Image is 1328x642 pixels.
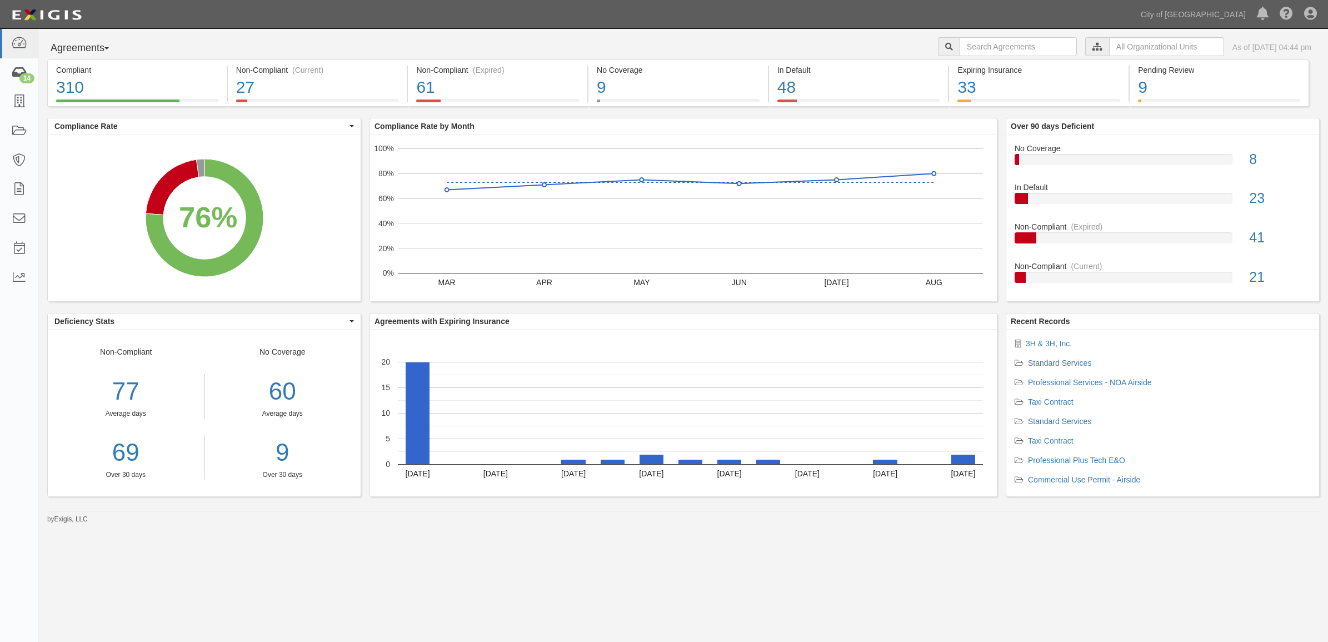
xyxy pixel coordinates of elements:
[236,64,399,76] div: Non-Compliant (Current)
[732,278,747,287] text: JUN
[960,37,1077,56] input: Search Agreements
[1006,143,1319,154] div: No Coverage
[1011,122,1094,131] b: Over 90 days Deficient
[54,121,347,132] span: Compliance Rate
[381,357,390,366] text: 20
[47,99,227,108] a: Compliant310
[416,76,579,99] div: 61
[48,135,361,301] div: A chart.
[1028,378,1152,387] a: Professional Services - NOA Airside
[438,278,456,287] text: MAR
[1071,221,1102,232] div: (Expired)
[381,409,390,417] text: 10
[408,99,587,108] a: Non-Compliant(Expired)61
[777,76,940,99] div: 48
[873,469,897,478] text: [DATE]
[1015,143,1311,182] a: No Coverage8
[1241,150,1319,170] div: 8
[1241,267,1319,287] div: 21
[1135,3,1251,26] a: City of [GEOGRAPHIC_DATA]
[370,135,997,301] svg: A chart.
[1006,221,1319,232] div: Non-Compliant
[378,194,394,203] text: 60%
[383,268,394,277] text: 0%
[824,278,848,287] text: [DATE]
[381,383,390,392] text: 15
[48,118,361,134] button: Compliance Rate
[378,243,394,252] text: 20%
[717,469,742,478] text: [DATE]
[54,515,88,523] a: Exigis, LLC
[236,76,399,99] div: 27
[536,278,552,287] text: APR
[1006,261,1319,272] div: Non-Compliant
[639,469,663,478] text: [DATE]
[213,409,353,419] div: Average days
[54,316,347,327] span: Deficiency Stats
[1232,42,1311,53] div: As of [DATE] 04:44 pm
[1130,99,1309,108] a: Pending Review9
[795,469,820,478] text: [DATE]
[1138,76,1300,99] div: 9
[1028,475,1140,484] a: Commercial Use Permit - Airside
[8,5,85,25] img: logo-5460c22ac91f19d4615b14bd174203de0afe785f0fc80cf4dbbc73dc1793850b.png
[292,64,323,76] div: (Current)
[1015,182,1311,221] a: In Default23
[1011,317,1070,326] b: Recent Records
[406,469,430,478] text: [DATE]
[204,346,361,480] div: No Coverage
[48,346,204,480] div: Non-Compliant
[374,144,394,153] text: 100%
[213,374,353,409] div: 60
[1015,221,1311,261] a: Non-Compliant(Expired)41
[48,374,204,409] div: 77
[47,37,131,59] button: Agreements
[375,317,510,326] b: Agreements with Expiring Insurance
[1071,261,1102,272] div: (Current)
[378,219,394,228] text: 40%
[378,169,394,178] text: 80%
[179,196,237,238] div: 76%
[1028,397,1074,406] a: Taxi Contract
[386,460,390,469] text: 0
[473,64,505,76] div: (Expired)
[1138,64,1300,76] div: Pending Review
[1006,182,1319,193] div: In Default
[1028,359,1091,367] a: Standard Services
[633,278,650,287] text: MAY
[48,470,204,480] div: Over 30 days
[957,76,1120,99] div: 33
[213,470,353,480] div: Over 30 days
[56,64,218,76] div: Compliant
[1026,339,1072,348] a: 3H & 3H, Inc.
[561,469,586,478] text: [DATE]
[1280,8,1293,21] i: Help Center - Complianz
[777,64,940,76] div: In Default
[48,409,204,419] div: Average days
[926,278,942,287] text: AUG
[213,435,353,470] a: 9
[48,313,361,329] button: Deficiency Stats
[957,64,1120,76] div: Expiring Insurance
[483,469,508,478] text: [DATE]
[375,122,475,131] b: Compliance Rate by Month
[228,99,407,108] a: Non-Compliant(Current)27
[1241,228,1319,248] div: 41
[56,76,218,99] div: 310
[48,435,204,470] a: 69
[1241,188,1319,208] div: 23
[370,330,997,496] svg: A chart.
[1015,261,1311,292] a: Non-Compliant(Current)21
[597,64,760,76] div: No Coverage
[19,73,34,83] div: 14
[416,64,579,76] div: Non-Compliant (Expired)
[588,99,768,108] a: No Coverage9
[769,99,948,108] a: In Default48
[951,469,975,478] text: [DATE]
[1109,37,1224,56] input: All Organizational Units
[47,515,88,524] small: by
